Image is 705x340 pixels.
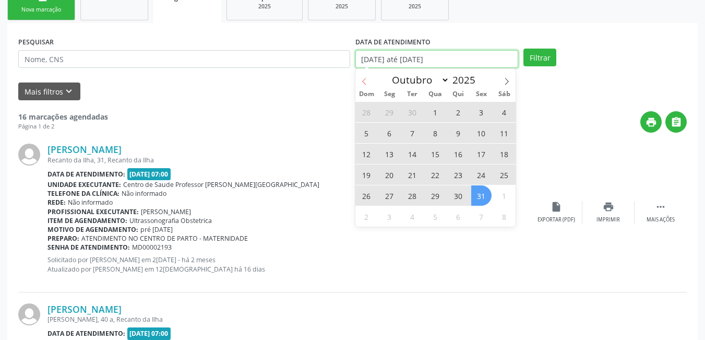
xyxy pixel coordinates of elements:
[379,144,400,164] span: Outubro 13, 2025
[494,165,515,185] span: Outubro 25, 2025
[448,185,469,206] span: Outubro 30, 2025
[356,144,377,164] span: Outubro 12, 2025
[494,144,515,164] span: Outubro 18, 2025
[356,185,377,206] span: Outubro 26, 2025
[316,3,368,10] div: 2025
[47,255,530,273] p: Solicitado por [PERSON_NAME] em 2[DATE] - há 2 meses Atualizado por [PERSON_NAME] em 12[DEMOGRAPH...
[471,123,492,143] span: Outubro 10, 2025
[47,315,530,324] div: [PERSON_NAME], 40 a, Recanto da Ilha
[356,165,377,185] span: Outubro 19, 2025
[448,165,469,185] span: Outubro 23, 2025
[596,216,620,224] div: Imprimir
[47,156,530,165] div: Recanto da Ilha, 31, Recanto da Ilha
[471,206,492,227] span: Novembro 7, 2025
[471,185,492,206] span: Outubro 31, 2025
[127,327,171,339] span: [DATE] 07:00
[47,207,139,216] b: Profissional executante:
[425,144,446,164] span: Outubro 15, 2025
[448,102,469,122] span: Outubro 2, 2025
[647,216,675,224] div: Mais ações
[18,112,108,122] strong: 16 marcações agendadas
[389,3,441,10] div: 2025
[47,189,120,198] b: Telefone da clínica:
[470,91,493,98] span: Sex
[379,123,400,143] span: Outubro 6, 2025
[47,144,122,155] a: [PERSON_NAME]
[122,189,166,198] span: Não informado
[671,116,682,128] i: 
[425,165,446,185] span: Outubro 22, 2025
[551,201,562,213] i: insert_drive_file
[379,165,400,185] span: Outubro 20, 2025
[425,206,446,227] span: Novembro 5, 2025
[234,3,295,10] div: 2025
[81,234,248,243] span: ATENDIMENTO NO CENTRO DE PARTO - MATERNIDADE
[448,206,469,227] span: Novembro 6, 2025
[402,206,423,227] span: Novembro 4, 2025
[471,165,492,185] span: Outubro 24, 2025
[494,185,515,206] span: Novembro 1, 2025
[18,122,108,131] div: Página 1 de 2
[449,73,484,87] input: Year
[471,144,492,164] span: Outubro 17, 2025
[140,225,173,234] span: pré [DATE]
[447,91,470,98] span: Qui
[537,216,575,224] div: Exportar (PDF)
[494,123,515,143] span: Outubro 11, 2025
[18,50,350,68] input: Nome, CNS
[379,185,400,206] span: Outubro 27, 2025
[68,198,113,207] span: Não informado
[47,216,127,225] b: Item de agendamento:
[47,180,121,189] b: Unidade executante:
[356,123,377,143] span: Outubro 5, 2025
[425,185,446,206] span: Outubro 29, 2025
[448,144,469,164] span: Outubro 16, 2025
[425,123,446,143] span: Outubro 8, 2025
[494,206,515,227] span: Novembro 8, 2025
[47,329,125,338] b: Data de atendimento:
[494,102,515,122] span: Outubro 4, 2025
[355,91,378,98] span: Dom
[448,123,469,143] span: Outubro 9, 2025
[356,206,377,227] span: Novembro 2, 2025
[63,86,75,97] i: keyboard_arrow_down
[603,201,614,213] i: print
[379,206,400,227] span: Novembro 3, 2025
[402,123,423,143] span: Outubro 7, 2025
[47,234,79,243] b: Preparo:
[665,111,687,133] button: 
[127,168,171,180] span: [DATE] 07:00
[47,170,125,179] b: Data de atendimento:
[355,34,431,50] label: DATA DE ATENDIMENTO
[47,198,66,207] b: Rede:
[387,73,450,87] select: Month
[123,180,319,189] span: Centro de Saude Professor [PERSON_NAME][GEOGRAPHIC_DATA]
[47,225,138,234] b: Motivo de agendamento:
[132,243,172,252] span: MD00002193
[401,91,424,98] span: Ter
[424,91,447,98] span: Qua
[640,111,662,133] button: print
[378,91,401,98] span: Seg
[47,243,130,252] b: Senha de atendimento:
[402,144,423,164] span: Outubro 14, 2025
[141,207,191,216] span: [PERSON_NAME]
[402,185,423,206] span: Outubro 28, 2025
[129,216,212,225] span: Ultrassonografia Obstetrica
[425,102,446,122] span: Outubro 1, 2025
[402,102,423,122] span: Setembro 30, 2025
[355,50,519,68] input: Selecione um intervalo
[18,34,54,50] label: PESQUISAR
[18,144,40,166] img: img
[47,303,122,315] a: [PERSON_NAME]
[523,49,556,66] button: Filtrar
[356,102,377,122] span: Setembro 28, 2025
[18,303,40,325] img: img
[15,6,67,14] div: Nova marcação
[402,165,423,185] span: Outubro 21, 2025
[493,91,516,98] span: Sáb
[18,83,80,101] button: Mais filtroskeyboard_arrow_down
[655,201,666,213] i: 
[471,102,492,122] span: Outubro 3, 2025
[646,116,657,128] i: print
